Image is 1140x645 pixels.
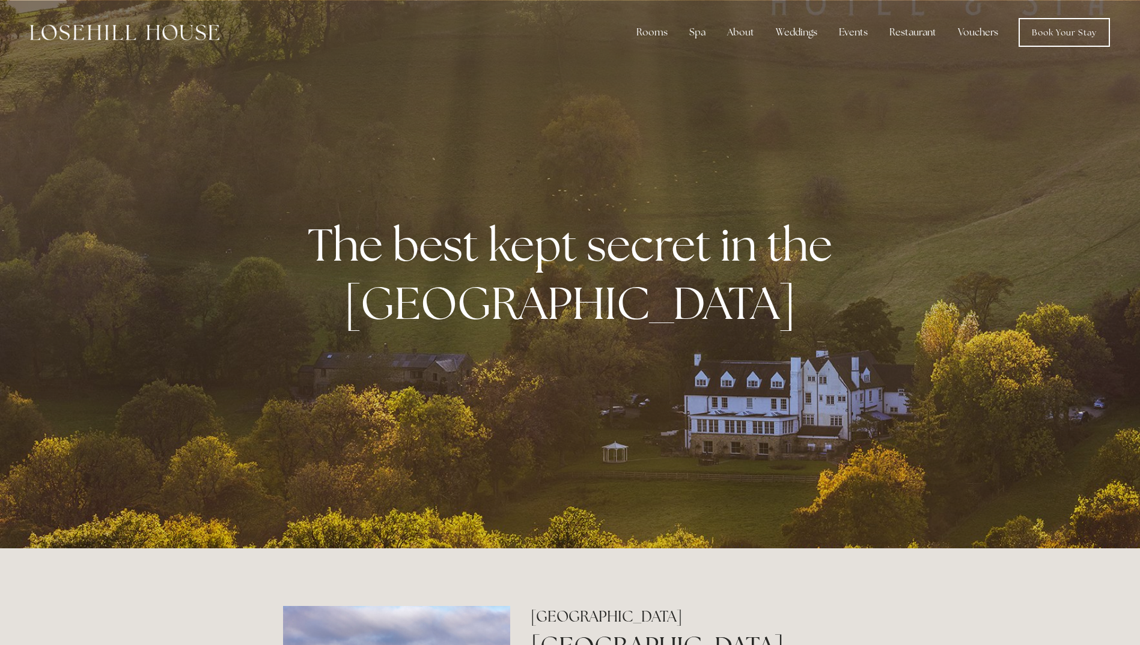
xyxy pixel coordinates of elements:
a: Vouchers [948,20,1008,44]
div: About [718,20,764,44]
div: Rooms [627,20,677,44]
h2: [GEOGRAPHIC_DATA] [531,606,857,627]
img: Losehill House [30,25,219,40]
strong: The best kept secret in the [GEOGRAPHIC_DATA] [308,215,842,333]
div: Events [829,20,877,44]
div: Restaurant [880,20,946,44]
div: Spa [680,20,715,44]
a: Book Your Stay [1019,18,1110,47]
div: Weddings [766,20,827,44]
